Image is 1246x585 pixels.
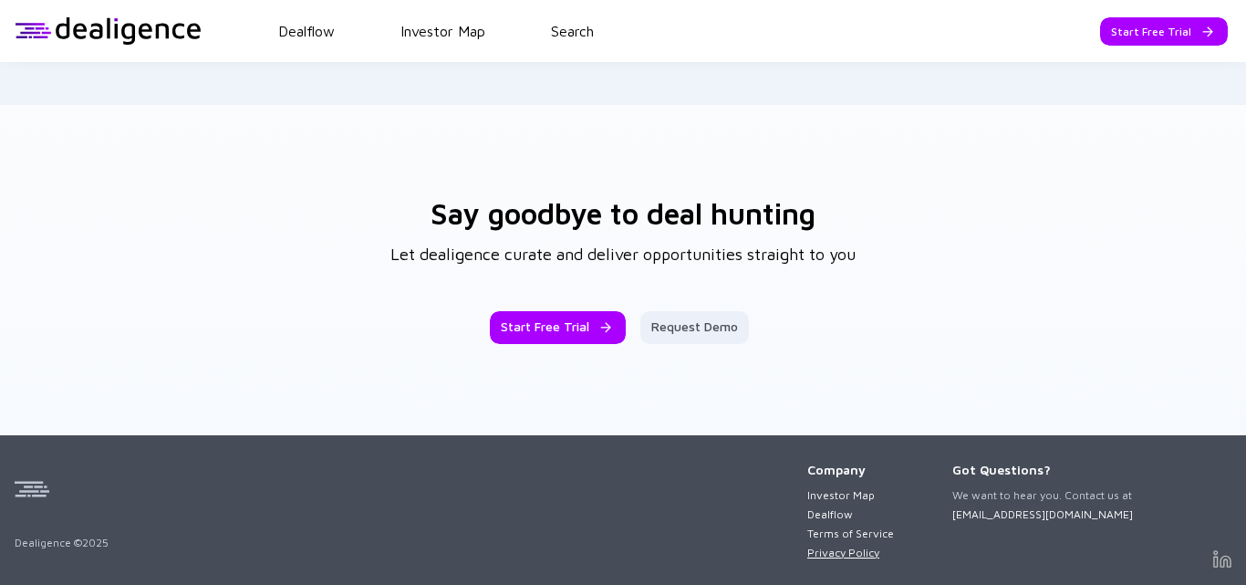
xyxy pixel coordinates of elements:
a: Dealflow [278,23,335,39]
img: Dealigence Linkedin Page [1213,550,1231,568]
a: Dealflow [807,507,894,521]
a: Privacy Policy [807,546,894,559]
a: Search [551,23,594,39]
img: Dealigence Icon [15,472,49,507]
button: Request Demo [640,311,749,344]
span: Let dealigence curate and deliver opportunities straight to you [390,242,856,267]
a: Investor Map [400,23,485,39]
div: Dealigence © 2025 [15,472,807,549]
button: Start Free Trial [490,311,626,344]
a: Investor Map [807,488,894,502]
a: [EMAIL_ADDRESS][DOMAIN_NAME] [952,507,1133,521]
h3: Say goodbye to deal hunting [431,196,815,231]
div: We want to hear you. Contact us at [952,488,1133,521]
a: Terms of Service [807,527,894,540]
button: Start Free Trial [1100,17,1228,46]
div: Got Questions? [952,462,1133,477]
div: Company [807,462,894,477]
